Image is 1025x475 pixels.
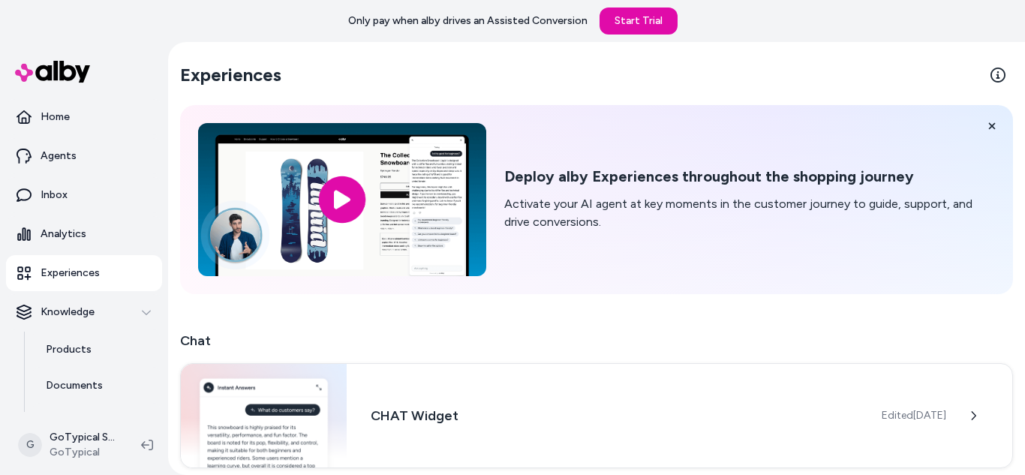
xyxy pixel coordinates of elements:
[6,294,162,330] button: Knowledge
[31,368,162,404] a: Documents
[348,14,588,29] p: Only pay when alby drives an Assisted Conversion
[41,188,68,203] p: Inbox
[50,430,117,445] p: GoTypical Shopify
[9,421,129,469] button: GGoTypical ShopifyGoTypical
[180,363,1013,468] a: Chat widgetCHAT WidgetEdited[DATE]
[600,8,678,35] a: Start Trial
[46,378,103,393] p: Documents
[6,138,162,174] a: Agents
[31,332,162,368] a: Products
[18,433,42,457] span: G
[41,149,77,164] p: Agents
[41,305,95,320] p: Knowledge
[41,110,70,125] p: Home
[180,63,281,87] h2: Experiences
[180,330,1013,351] h2: Chat
[46,342,92,357] p: Products
[882,408,946,423] span: Edited [DATE]
[6,99,162,135] a: Home
[504,167,995,186] h2: Deploy alby Experiences throughout the shopping journey
[50,445,117,460] span: GoTypical
[504,195,995,231] p: Activate your AI agent at key moments in the customer journey to guide, support, and drive conver...
[6,216,162,252] a: Analytics
[41,227,86,242] p: Analytics
[31,404,162,440] a: Rules
[6,177,162,213] a: Inbox
[371,405,858,426] h3: CHAT Widget
[181,364,347,467] img: Chat widget
[6,255,162,291] a: Experiences
[15,61,90,83] img: alby Logo
[41,266,100,281] p: Experiences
